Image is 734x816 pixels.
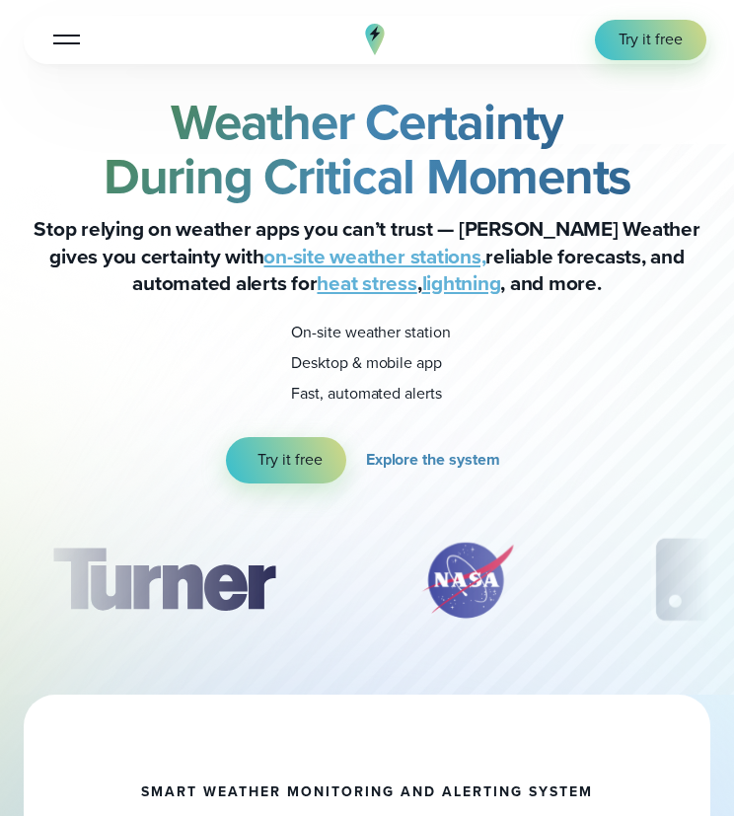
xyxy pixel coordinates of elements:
[291,383,442,406] p: Fast, automated alerts
[24,216,710,298] p: Stop relying on weather apps you can’t trust — [PERSON_NAME] Weather gives you certainty with rel...
[263,242,485,271] a: on-site weather stations,
[422,268,501,298] a: lightning
[24,531,304,630] div: 1 of 12
[317,268,416,298] a: heat stress
[595,20,706,60] a: Try it free
[257,449,322,472] span: Try it free
[104,85,630,213] strong: Weather Certainty During Critical Moments
[399,531,537,630] div: 2 of 12
[291,352,442,375] p: Desktop & mobile app
[226,437,345,483] a: Try it free
[366,449,500,472] span: Explore the system
[619,29,683,51] span: Try it free
[24,531,304,630] img: Turner-Construction_1.svg
[291,322,451,344] p: On-site weather station
[141,784,593,800] h1: smart weather monitoring and alerting system
[399,531,537,630] img: NASA.svg
[366,437,508,483] a: Explore the system
[24,531,710,639] div: slideshow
